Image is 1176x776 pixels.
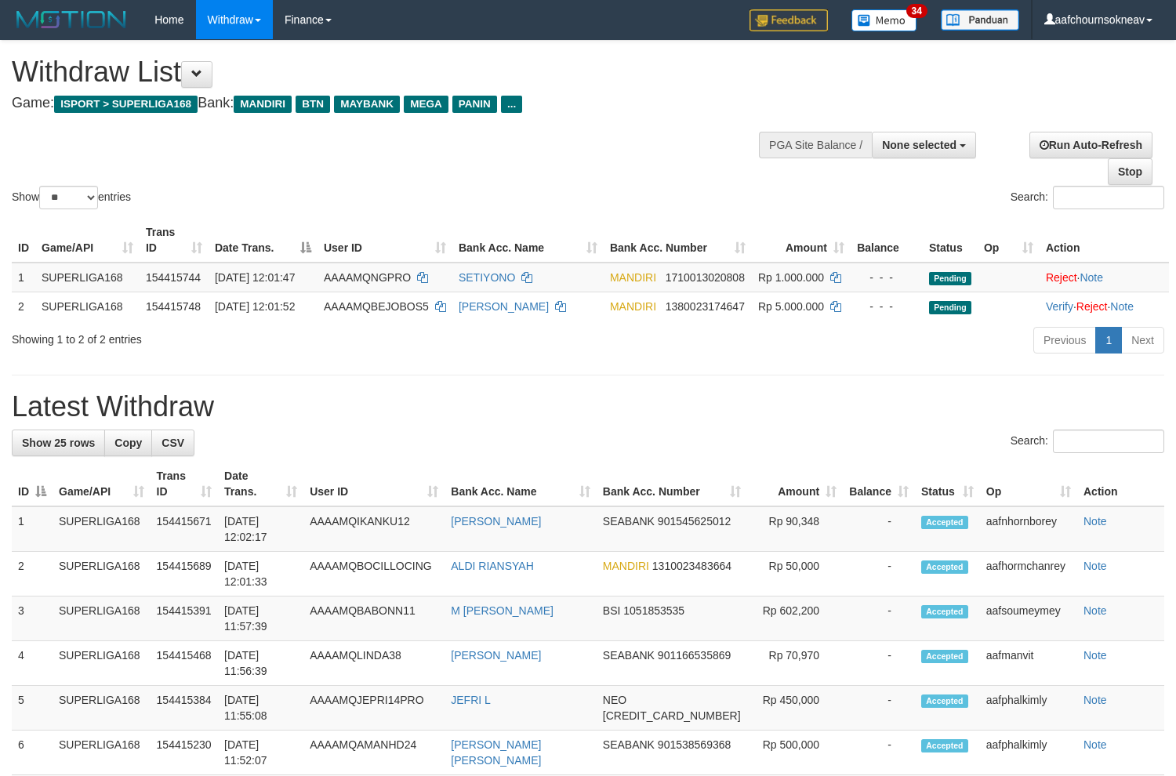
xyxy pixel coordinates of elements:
[603,738,655,751] span: SEABANK
[12,218,35,263] th: ID
[215,300,295,313] span: [DATE] 12:01:52
[921,650,968,663] span: Accepted
[1121,327,1164,354] a: Next
[218,597,303,641] td: [DATE] 11:57:39
[658,738,731,751] span: Copy 901538569368 to clipboard
[843,641,915,686] td: -
[872,132,976,158] button: None selected
[12,731,53,775] td: 6
[921,560,968,574] span: Accepted
[151,552,219,597] td: 154415689
[921,739,968,752] span: Accepted
[218,462,303,506] th: Date Trans.: activate to sort column ascending
[906,4,927,18] span: 34
[12,430,105,456] a: Show 25 rows
[603,560,649,572] span: MANDIRI
[1040,218,1169,263] th: Action
[610,271,656,284] span: MANDIRI
[980,641,1077,686] td: aafmanvit
[980,597,1077,641] td: aafsoumeymey
[22,437,95,449] span: Show 25 rows
[597,462,747,506] th: Bank Acc. Number: activate to sort column ascending
[603,604,621,617] span: BSI
[1033,327,1096,354] a: Previous
[451,738,541,767] a: [PERSON_NAME] [PERSON_NAME]
[857,270,916,285] div: - - -
[921,605,968,618] span: Accepted
[1046,271,1077,284] a: Reject
[1095,327,1122,354] a: 1
[759,132,872,158] div: PGA Site Balance /
[451,560,534,572] a: ALDI RIANSYAH
[296,96,330,113] span: BTN
[451,604,554,617] a: M [PERSON_NAME]
[623,604,684,617] span: Copy 1051853535 to clipboard
[1083,694,1107,706] a: Note
[1011,186,1164,209] label: Search:
[747,597,844,641] td: Rp 602,200
[843,506,915,552] td: -
[303,641,445,686] td: AAAAMQLINDA38
[923,218,978,263] th: Status
[459,271,515,284] a: SETIYONO
[404,96,448,113] span: MEGA
[752,218,851,263] th: Amount: activate to sort column ascending
[851,218,923,263] th: Balance
[843,552,915,597] td: -
[501,96,522,113] span: ...
[603,694,626,706] span: NEO
[758,300,824,313] span: Rp 5.000.000
[843,462,915,506] th: Balance: activate to sort column ascending
[303,686,445,731] td: AAAAMQJEPRI14PRO
[12,506,53,552] td: 1
[151,462,219,506] th: Trans ID: activate to sort column ascending
[451,694,491,706] a: JEFRI L
[53,641,151,686] td: SUPERLIGA168
[140,218,209,263] th: Trans ID: activate to sort column ascending
[882,139,956,151] span: None selected
[451,649,541,662] a: [PERSON_NAME]
[843,686,915,731] td: -
[151,597,219,641] td: 154415391
[303,597,445,641] td: AAAAMQBABONN11
[929,301,971,314] span: Pending
[843,597,915,641] td: -
[980,731,1077,775] td: aafphalkimly
[209,218,318,263] th: Date Trans.: activate to sort column descending
[1053,186,1164,209] input: Search:
[218,686,303,731] td: [DATE] 11:55:08
[12,462,53,506] th: ID: activate to sort column descending
[303,731,445,775] td: AAAAMQAMANHD24
[146,271,201,284] span: 154415744
[318,218,452,263] th: User ID: activate to sort column ascending
[12,325,478,347] div: Showing 1 to 2 of 2 entries
[303,552,445,597] td: AAAAMQBOCILLOCING
[658,649,731,662] span: Copy 901166535869 to clipboard
[54,96,198,113] span: ISPORT > SUPERLIGA168
[1046,300,1073,313] a: Verify
[218,731,303,775] td: [DATE] 11:52:07
[857,299,916,314] div: - - -
[324,271,411,284] span: AAAAMQNGPRO
[747,552,844,597] td: Rp 50,000
[146,300,201,313] span: 154415748
[610,300,656,313] span: MANDIRI
[1108,158,1152,185] a: Stop
[1083,560,1107,572] a: Note
[1083,738,1107,751] a: Note
[218,552,303,597] td: [DATE] 12:01:33
[12,686,53,731] td: 5
[12,597,53,641] td: 3
[1083,515,1107,528] a: Note
[12,56,768,88] h1: Withdraw List
[303,462,445,506] th: User ID: activate to sort column ascending
[1029,132,1152,158] a: Run Auto-Refresh
[303,506,445,552] td: AAAAMQIKANKU12
[980,462,1077,506] th: Op: activate to sort column ascending
[1083,604,1107,617] a: Note
[666,271,745,284] span: Copy 1710013020808 to clipboard
[1077,462,1164,506] th: Action
[1040,263,1169,292] td: ·
[234,96,292,113] span: MANDIRI
[603,649,655,662] span: SEABANK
